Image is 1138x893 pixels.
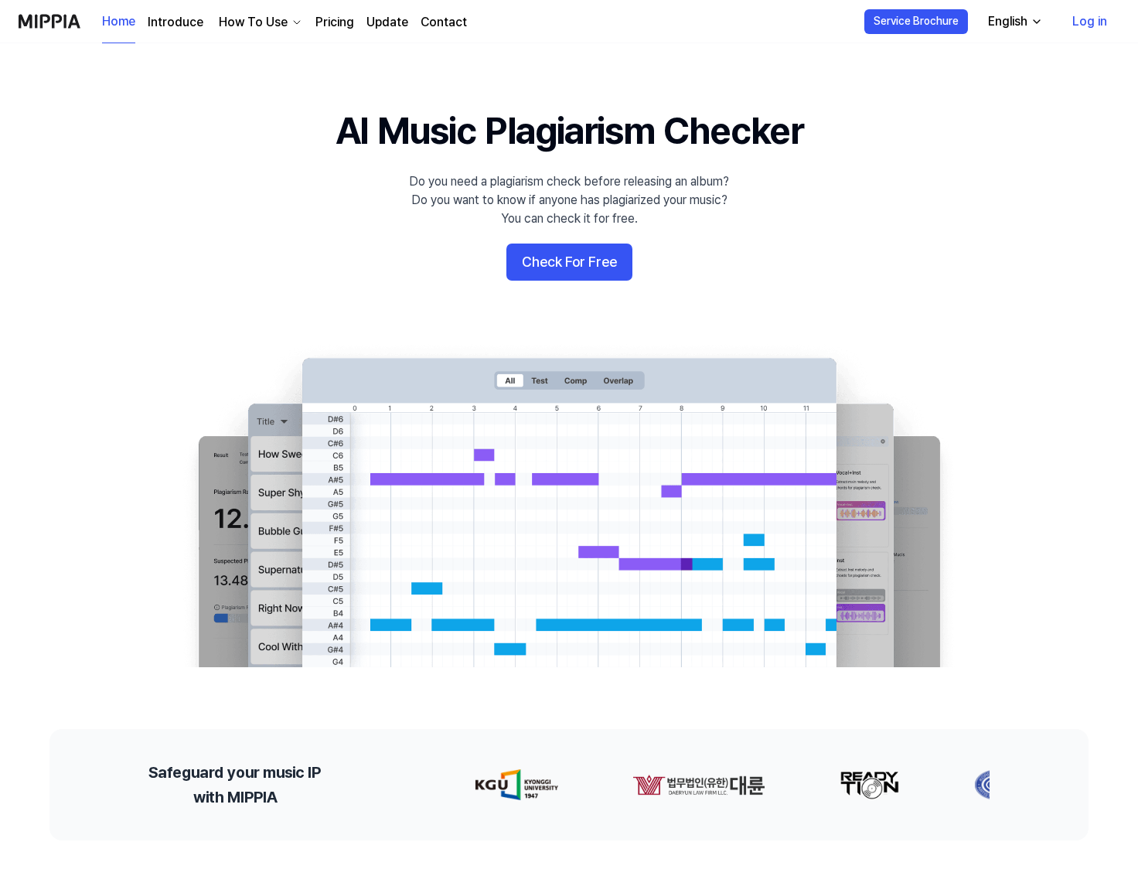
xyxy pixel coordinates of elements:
img: partner-logo-2 [840,769,900,800]
img: main Image [167,343,971,667]
div: Do you need a plagiarism check before releasing an album? Do you want to know if anyone has plagi... [409,172,729,228]
button: How To Use [216,13,303,32]
h2: Safeguard your music IP with MIPPIA [148,760,321,809]
a: Contact [421,13,467,32]
a: Update [366,13,408,32]
img: partner-logo-1 [632,769,765,800]
div: How To Use [216,13,291,32]
a: Home [102,1,135,43]
img: partner-logo-3 [974,769,1022,800]
button: Service Brochure [864,9,968,34]
img: partner-logo-0 [475,769,558,800]
button: English [976,6,1052,37]
a: Pricing [315,13,354,32]
a: Introduce [148,13,203,32]
h1: AI Music Plagiarism Checker [336,105,803,157]
div: English [985,12,1031,31]
button: Check For Free [506,244,632,281]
